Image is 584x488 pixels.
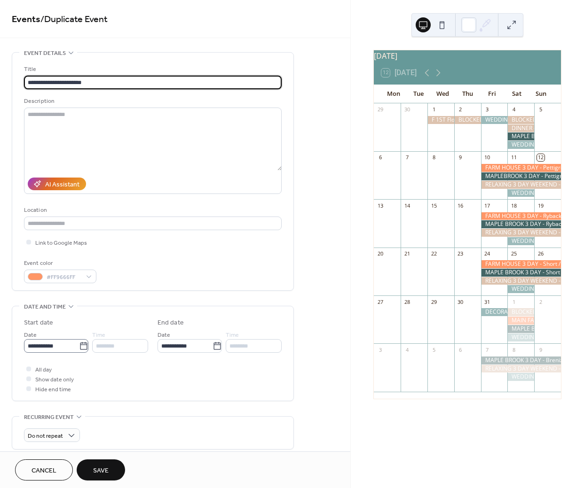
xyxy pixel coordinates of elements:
span: Event details [24,48,66,58]
div: 7 [484,346,491,353]
div: Wed [431,85,455,103]
div: 29 [430,298,437,305]
span: Date [24,330,37,340]
div: WEDDING - Ryback / Teel [507,237,534,245]
div: FARM HOUSE 3 DAY - Pettigrew / Campbell [481,164,561,172]
div: 11 [510,154,517,161]
div: Sun [529,85,553,103]
span: Do not repeat [28,431,63,442]
div: WEDDING - Artale / Perusek NO CHAPEL [507,333,534,341]
div: 30 [457,298,464,305]
span: Time [226,330,239,340]
div: 9 [457,154,464,161]
div: 29 [377,106,384,113]
div: Thu [455,85,480,103]
div: 10 [484,154,491,161]
div: 17 [484,202,491,209]
div: Event color [24,258,95,268]
div: 14 [403,202,410,209]
div: 25 [510,250,517,257]
span: Date [158,330,170,340]
span: Time [92,330,105,340]
div: 12 [537,154,544,161]
div: Location [24,205,280,215]
div: 15 [430,202,437,209]
div: 2 [537,298,544,305]
div: FARM HOUSE 3 DAY - Ryback / Teel [481,212,561,220]
div: 2 [457,106,464,113]
div: DECORATE - Artale / Perusek [481,308,508,316]
div: Tue [406,85,430,103]
div: Mon [381,85,406,103]
div: 3 [377,346,384,353]
span: Show date only [35,375,74,385]
div: 4 [510,106,517,113]
div: 3 [484,106,491,113]
div: 28 [403,298,410,305]
div: 24 [484,250,491,257]
button: Save [77,459,125,480]
div: Sat [504,85,529,103]
div: BLOCKED - Alderman / Panas [454,116,481,124]
div: MAPLE BROOK 3 DAY - Ryback / Teel [481,220,561,228]
div: Fri [480,85,504,103]
div: BLOCKED F/B/G - Artale / Perusek [507,308,534,316]
div: AI Assistant [45,180,79,190]
div: 13 [377,202,384,209]
span: #FF9666FF [47,272,81,282]
div: 23 [457,250,464,257]
div: 20 [377,250,384,257]
span: Save [93,466,109,476]
div: MAPLE BROOK - McEndree / Hoolihan [507,132,534,140]
div: 5 [537,106,544,113]
div: 22 [430,250,437,257]
div: MAPLE BROOK 3 DAY - Brenizer / Bender [481,356,561,364]
div: Description [24,96,280,106]
span: Hide end time [35,385,71,395]
div: 5 [430,346,437,353]
div: 6 [457,346,464,353]
div: FARM HOUSE 3 DAY - Short / Drake [481,260,561,268]
div: 7 [403,154,410,161]
span: Link to Google Maps [35,238,87,248]
div: 4 [403,346,410,353]
div: 6 [377,154,384,161]
div: WEDDING - McEndree / Hoolihan [507,141,534,149]
div: RELAXING 3 DAY WEEKEND -- Brenizer / Bender [481,365,561,373]
div: [DATE] [374,50,561,62]
div: MAPLE BROOK 3 DAY - Short / Drake [481,269,561,277]
div: MAPLE BROOK - Artale / Perusek [507,325,534,333]
div: F 1ST Floor 9-5pm - McEndree / Hoolihan [427,116,454,124]
div: End date [158,318,184,328]
div: 8 [430,154,437,161]
div: 31 [484,298,491,305]
div: WEDDING - Brenizer / Bender [507,373,534,381]
span: / Duplicate Event [40,10,108,29]
div: RELAXING 3 DAY WEEKEND - Ryback / Teel [481,229,561,237]
div: 19 [537,202,544,209]
span: All day [35,365,52,375]
div: 16 [457,202,464,209]
div: BLOCKED - McEndree / Hoolihan [507,116,534,124]
div: WEDDING - Pettigrew / Campbell [507,189,534,197]
div: 26 [537,250,544,257]
div: Title [24,64,280,74]
div: 9 [537,346,544,353]
div: Start date [24,318,53,328]
div: MAIN FARM HOUSE - Artale / Perusek [507,317,534,325]
div: 18 [510,202,517,209]
span: Recurring event [24,412,74,422]
span: Cancel [32,466,56,476]
a: Events [12,10,40,29]
div: MAPLEBROOK 3 DAY - Pettigrew / Campbell [481,172,561,180]
span: Date and time [24,302,66,312]
button: AI Assistant [28,178,86,190]
div: 8 [510,346,517,353]
button: Cancel [15,459,73,480]
div: RELAXING 3 DAY WEEKEND - Short / Drake [481,277,561,285]
div: 21 [403,250,410,257]
div: WEDDING - Short / Drake [507,285,534,293]
div: DINNER - McEndree / Hoolihan [507,124,534,132]
div: 1 [430,106,437,113]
